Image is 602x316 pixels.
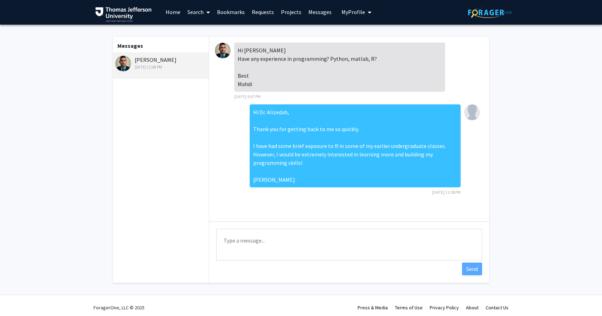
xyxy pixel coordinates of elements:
[234,94,261,99] span: [DATE] 9:07 PM
[115,56,131,71] img: Mahdi Alizedah
[462,263,482,275] button: Send
[358,304,388,311] a: Press & Media
[464,104,480,120] img: Benjamin Lipchin
[341,8,365,15] span: My Profile
[115,64,207,70] div: [DATE] 11:08 PM
[95,7,152,22] img: Thomas Jefferson University Logo
[115,56,207,70] div: [PERSON_NAME]
[486,304,508,311] a: Contact Us
[215,43,231,58] img: Mahdi Alizedah
[117,42,143,49] b: Messages
[250,104,461,187] div: Hi Dr. Alizedah, Thank you for getting back to me so quickly. I have had some brief exposure to R...
[466,304,479,311] a: About
[5,284,30,311] iframe: Chat
[432,189,461,195] span: [DATE] 11:08 PM
[430,304,459,311] a: Privacy Policy
[395,304,423,311] a: Terms of Use
[234,43,445,92] div: Hi [PERSON_NAME] Have any experience in programming? Python, matlab, R? Best Mahdi
[216,229,482,260] textarea: Message
[468,7,512,18] img: ForagerOne Logo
